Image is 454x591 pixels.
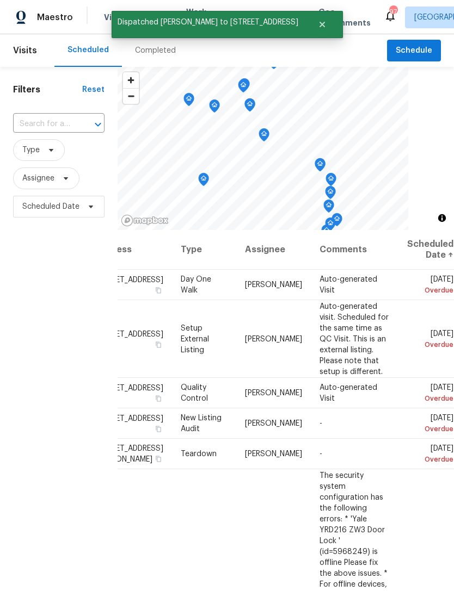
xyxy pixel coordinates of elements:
[245,450,302,458] span: [PERSON_NAME]
[407,276,453,296] span: [DATE]
[332,213,342,230] div: Map marker
[22,145,40,155] span: Type
[95,330,163,338] span: [STREET_ADDRESS]
[407,424,453,434] div: Overdue
[95,384,163,392] span: [STREET_ADDRESS]
[183,93,194,110] div: Map marker
[22,201,79,212] span: Scheduled Date
[13,84,82,95] h1: Filters
[318,7,371,28] span: Geo Assignments
[154,454,163,464] button: Copy Address
[118,67,408,230] canvas: Map
[387,40,441,62] button: Schedule
[320,420,322,427] span: -
[315,158,326,175] div: Map marker
[95,276,163,284] span: [STREET_ADDRESS]
[123,88,139,104] button: Zoom out
[407,285,453,296] div: Overdue
[435,211,449,225] button: Toggle attribution
[112,11,304,34] span: Dispatched [PERSON_NAME] to [STREET_ADDRESS]
[82,84,105,95] div: Reset
[407,445,453,465] span: [DATE]
[398,230,454,270] th: Scheduled Date ↑
[95,445,163,463] span: [STREET_ADDRESS][PERSON_NAME]
[311,230,398,270] th: Comments
[244,98,255,115] div: Map marker
[238,79,249,96] div: Map marker
[121,214,169,227] a: Mapbox homepage
[325,186,336,203] div: Map marker
[245,420,302,427] span: [PERSON_NAME]
[320,276,377,294] span: Auto-generated Visit
[198,173,209,190] div: Map marker
[154,394,163,403] button: Copy Address
[13,39,37,63] span: Visits
[123,89,139,104] span: Zoom out
[321,225,332,241] div: Map marker
[245,389,302,397] span: [PERSON_NAME]
[407,393,453,404] div: Overdue
[181,450,217,458] span: Teardown
[181,414,222,433] span: New Listing Audit
[325,217,336,234] div: Map marker
[439,212,445,224] span: Toggle attribution
[320,450,322,458] span: -
[154,285,163,295] button: Copy Address
[407,339,453,350] div: Overdue
[123,72,139,88] button: Zoom in
[13,116,74,133] input: Search for an address...
[320,302,389,375] span: Auto-generated visit. Scheduled for the same time as QC Visit. This is an external listing. Pleas...
[320,384,377,402] span: Auto-generated Visit
[37,12,73,23] span: Maestro
[22,173,54,184] span: Assignee
[181,384,208,402] span: Quality Control
[326,173,336,190] div: Map marker
[407,384,453,404] span: [DATE]
[154,339,163,349] button: Copy Address
[323,200,334,216] div: Map marker
[209,99,220,116] div: Map marker
[389,7,397,17] div: 97
[407,414,453,434] span: [DATE]
[95,415,163,422] span: [STREET_ADDRESS]
[186,7,214,28] span: Work Orders
[95,230,172,270] th: Address
[90,117,106,132] button: Open
[68,45,109,55] div: Scheduled
[239,78,250,95] div: Map marker
[135,45,176,56] div: Completed
[304,14,340,35] button: Close
[396,44,432,58] span: Schedule
[259,128,269,145] div: Map marker
[104,12,126,23] span: Visits
[407,454,453,465] div: Overdue
[154,424,163,434] button: Copy Address
[407,329,453,350] span: [DATE]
